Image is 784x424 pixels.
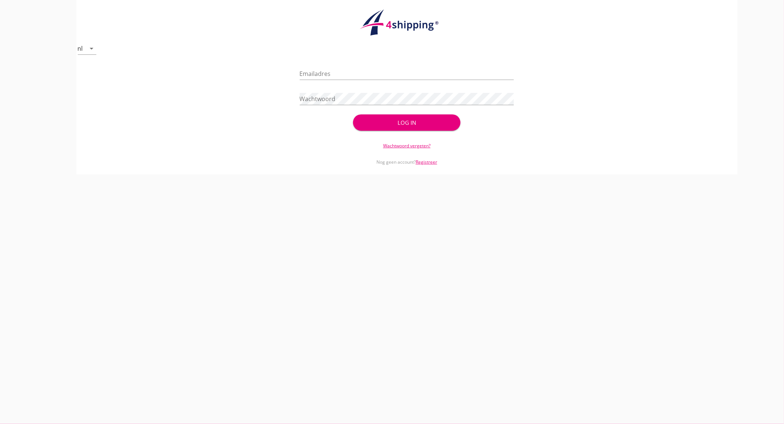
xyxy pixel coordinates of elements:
[300,149,514,166] div: Nog geen account?
[353,114,460,131] button: Log in
[300,68,514,80] input: Emailadres
[87,44,96,53] i: arrow_drop_down
[359,9,455,36] img: logo.1f945f1d.svg
[78,45,83,52] div: nl
[365,118,448,127] div: Log in
[416,159,437,165] a: Registreer
[383,143,431,149] a: Wachtwoord vergeten?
